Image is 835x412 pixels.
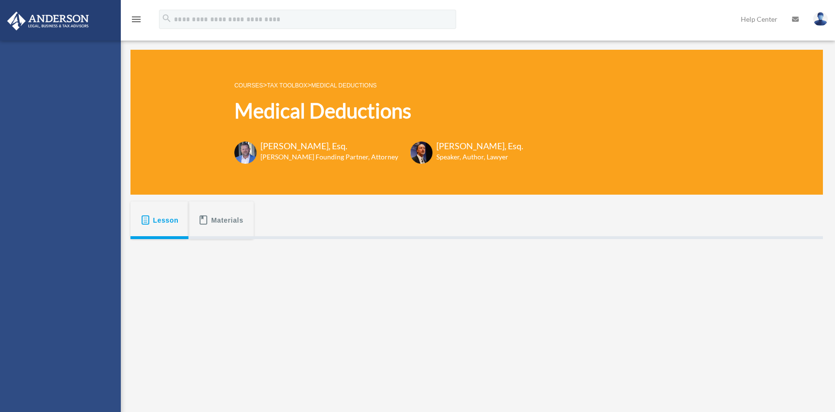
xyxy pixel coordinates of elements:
a: Medical Deductions [311,82,377,89]
p: > > [234,79,523,91]
i: menu [130,14,142,25]
h6: Speaker, Author, Lawyer [436,152,511,162]
a: menu [130,17,142,25]
span: Lesson [153,212,179,229]
span: Materials [211,212,244,229]
h6: [PERSON_NAME] Founding Partner, Attorney [260,152,398,162]
i: search [161,13,172,24]
img: Anderson Advisors Platinum Portal [4,12,92,30]
img: User Pic [813,12,828,26]
a: COURSES [234,82,263,89]
h1: Medical Deductions [234,97,523,125]
h3: [PERSON_NAME], Esq. [436,140,523,152]
img: Scott-Estill-Headshot.png [410,142,432,164]
h3: [PERSON_NAME], Esq. [260,140,398,152]
img: Toby-circle-head.png [234,142,257,164]
a: Tax Toolbox [267,82,307,89]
